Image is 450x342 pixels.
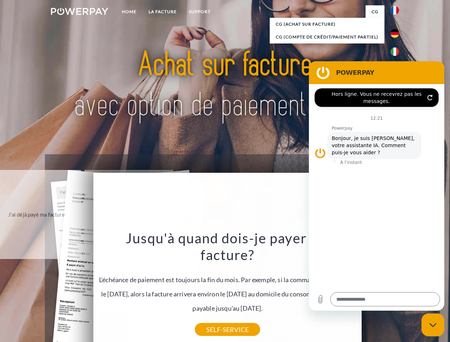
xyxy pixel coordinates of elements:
iframe: Bouton de lancement de la fenêtre de messagerie, conversation en cours [421,313,444,336]
iframe: Fenêtre de messagerie [309,61,444,311]
a: Home [116,5,143,18]
img: title-powerpay_fr.svg [68,34,382,136]
a: CG [366,5,384,18]
h3: Jusqu'à quand dois-je payer ma facture? [98,229,358,264]
a: LA FACTURE [143,5,183,18]
img: de [390,29,399,38]
a: SELF-SERVICE [195,323,260,336]
img: logo-powerpay-white.svg [51,8,108,15]
img: fr [390,6,399,15]
a: CG (achat sur facture) [270,18,384,31]
div: L'échéance de paiement est toujours la fin du mois. Par exemple, si la commande a été passée le [... [98,229,358,330]
a: Support [183,5,217,18]
img: it [390,47,399,56]
a: CG (Compte de crédit/paiement partiel) [270,31,384,43]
